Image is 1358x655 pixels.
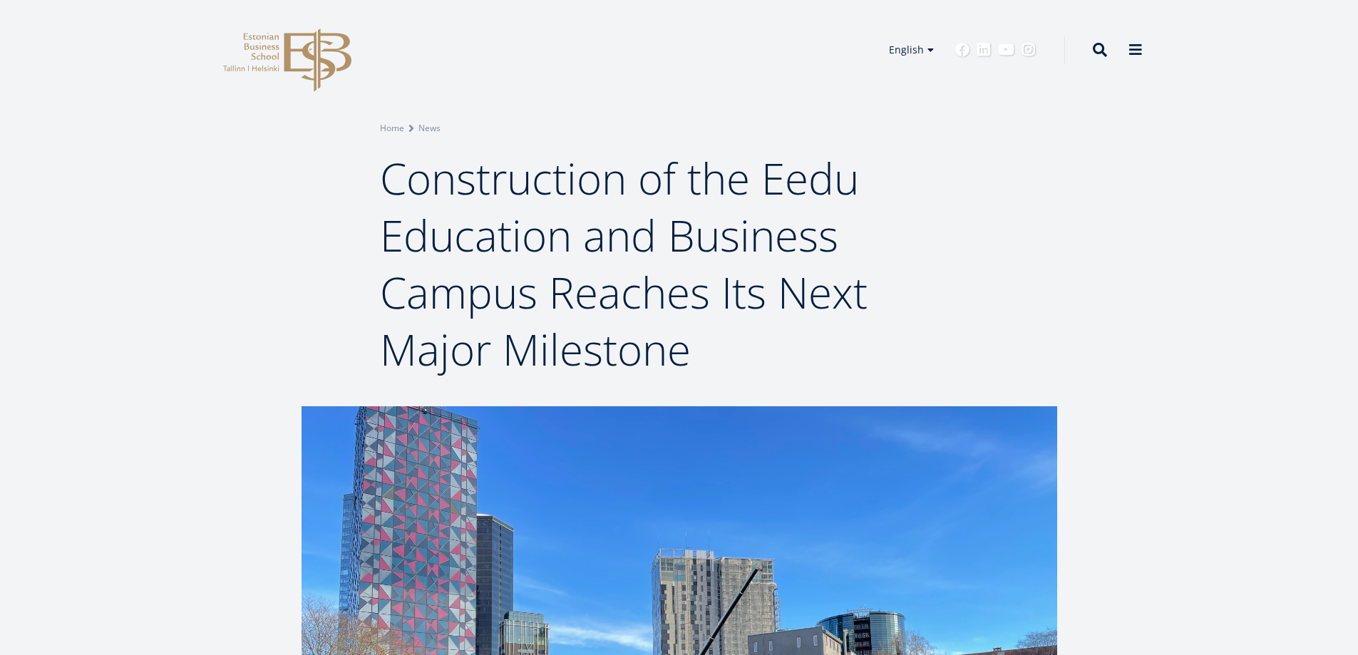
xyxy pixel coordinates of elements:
a: News [418,121,441,135]
a: Home [380,121,404,135]
a: Instagram [1022,43,1036,57]
span: Construction of the Eedu Education and Business Campus Reaches Its Next Major Milestone [380,149,868,378]
a: Youtube [998,43,1014,57]
a: Facebook [955,43,969,57]
a: Linkedin [977,43,991,57]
